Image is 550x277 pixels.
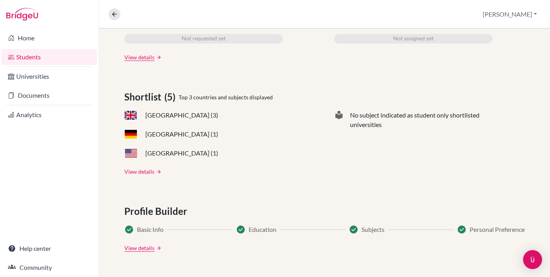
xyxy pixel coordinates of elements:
span: Not assigned yet [393,34,434,44]
a: arrow_forward [154,169,162,175]
a: View details [124,167,154,176]
span: Success [457,225,466,234]
span: Subjects [362,225,384,234]
a: arrow_forward [154,55,162,60]
button: [PERSON_NAME] [479,7,540,22]
a: Documents [2,87,97,103]
a: Help center [2,241,97,256]
span: Shortlist [124,90,164,104]
div: Open Intercom Messenger [523,250,542,269]
span: GB [124,110,138,120]
a: Analytics [2,107,97,123]
a: Home [2,30,97,46]
span: local_library [334,110,344,129]
span: Success [124,225,134,234]
span: (5) [164,90,179,104]
span: [GEOGRAPHIC_DATA] (1) [145,148,218,158]
img: Bridge-U [6,8,38,21]
span: [GEOGRAPHIC_DATA] (1) [145,129,218,139]
span: Not requested yet [182,34,226,44]
span: DE [124,129,138,139]
span: Top 3 countries and subjects displayed [179,93,273,101]
span: Success [236,225,246,234]
span: Personal Preference [470,225,525,234]
a: arrow_forward [154,245,162,251]
span: US [124,148,138,158]
a: Community [2,260,97,275]
a: View details [124,53,154,61]
span: Success [349,225,358,234]
span: Basic Info [137,225,164,234]
a: Universities [2,68,97,84]
a: View details [124,244,154,252]
span: Profile Builder [124,204,190,218]
span: No subject indicated as student only shortlisted universities [350,110,493,129]
span: [GEOGRAPHIC_DATA] (3) [145,110,218,120]
a: Students [2,49,97,65]
span: Education [249,225,276,234]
